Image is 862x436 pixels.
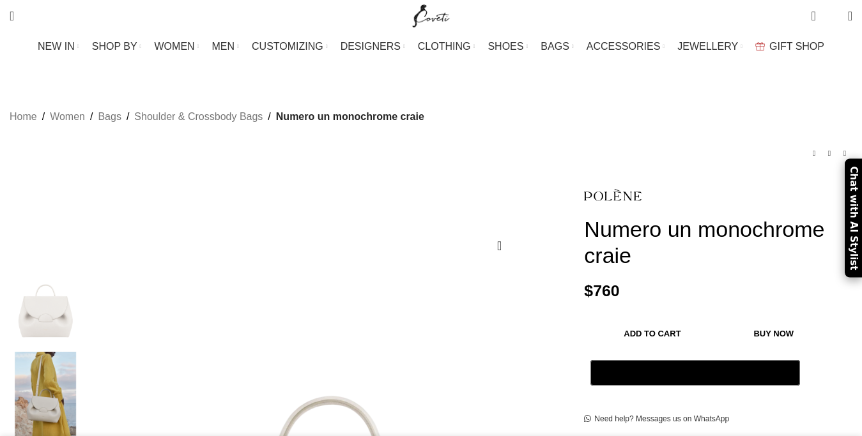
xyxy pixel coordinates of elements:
[541,40,569,52] span: BAGS
[6,260,84,345] img: Polene
[755,34,824,59] a: GIFT SHOP
[10,109,424,125] nav: Breadcrumb
[276,109,424,125] span: Numero un monochrome craie
[418,34,475,59] a: CLOTHING
[769,40,824,52] span: GIFT SHOP
[92,40,137,52] span: SHOP BY
[806,146,822,161] a: Previous product
[826,3,838,29] div: My Wishlist
[3,3,20,29] a: Search
[488,34,528,59] a: SHOES
[212,34,239,59] a: MEN
[677,40,738,52] span: JEWELLERY
[134,109,263,125] a: Shoulder & Crossbody Bags
[541,34,573,59] a: BAGS
[155,40,195,52] span: WOMEN
[584,282,593,299] span: $
[590,320,714,347] button: Add to cart
[587,40,661,52] span: ACCESSORIES
[590,360,799,386] button: Pay with GPay
[92,34,142,59] a: SHOP BY
[584,216,852,269] h1: Numero un monochrome craie
[584,282,619,299] bdi: 760
[410,10,452,20] a: Site logo
[50,109,85,125] a: Women
[3,34,859,59] div: Main navigation
[418,40,471,52] span: CLOTHING
[677,34,743,59] a: JEWELLERY
[98,109,121,125] a: Bags
[155,34,199,59] a: WOMEN
[755,42,765,50] img: GiftBag
[212,40,235,52] span: MEN
[804,3,822,29] a: 0
[837,146,852,161] a: Next product
[341,34,405,59] a: DESIGNERS
[488,40,523,52] span: SHOES
[584,414,729,425] a: Need help? Messages us on WhatsApp
[812,6,822,16] span: 0
[252,40,323,52] span: CUSTOMIZING
[341,40,401,52] span: DESIGNERS
[584,180,642,210] img: Polene
[721,320,827,347] button: Buy now
[828,13,838,22] span: 0
[38,34,79,59] a: NEW IN
[10,109,37,125] a: Home
[252,34,328,59] a: CUSTOMIZING
[587,34,665,59] a: ACCESSORIES
[38,40,75,52] span: NEW IN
